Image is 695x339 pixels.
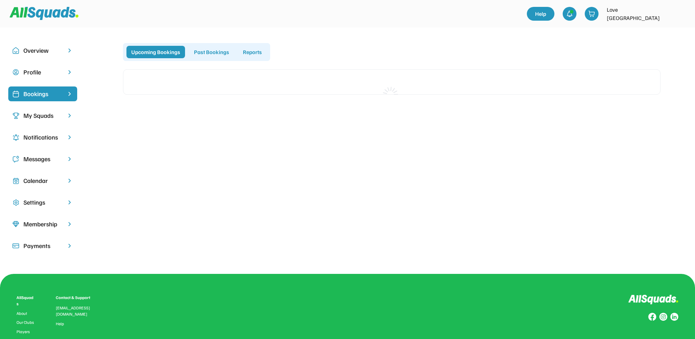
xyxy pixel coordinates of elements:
[66,91,73,97] img: chevron-right%20copy%203.svg
[12,47,19,54] img: Icon%20copy%2010.svg
[12,156,19,163] img: Icon%20copy%205.svg
[566,10,573,17] img: bell-03%20%281%29.svg
[66,199,73,206] img: chevron-right.svg
[17,295,35,307] div: AllSquads
[23,133,62,142] div: Notifications
[12,243,19,249] img: Icon%20%2815%29.svg
[66,177,73,184] img: chevron-right.svg
[12,134,19,141] img: Icon%20copy%204.svg
[56,295,99,301] div: Contact & Support
[66,243,73,249] img: chevron-right.svg
[66,134,73,141] img: chevron-right.svg
[628,295,678,305] img: Logo%20inverted.svg
[12,112,19,119] img: Icon%20copy%203.svg
[648,313,656,321] img: Group%20copy%208.svg
[23,89,62,99] div: Bookings
[659,313,667,321] img: Group%20copy%207.svg
[10,7,79,20] img: Squad%20Logo.svg
[12,199,19,206] img: Icon%20copy%2016.svg
[56,321,64,326] a: Help
[66,156,73,162] img: chevron-right.svg
[126,46,185,58] div: Upcoming Bookings
[12,91,19,97] img: Icon%20%2819%29.svg
[17,320,35,325] a: Our Clubs
[56,305,99,317] div: [EMAIL_ADDRESS][DOMAIN_NAME]
[670,313,678,321] img: Group%20copy%206.svg
[189,46,234,58] div: Past Bookings
[66,69,73,75] img: chevron-right.svg
[66,112,73,119] img: chevron-right.svg
[17,311,35,316] a: About
[66,47,73,54] img: chevron-right.svg
[527,7,554,21] a: Help
[12,69,19,76] img: user-circle.svg
[673,7,687,21] img: LTPP_Logo_REV.jpeg
[23,68,62,77] div: Profile
[12,221,19,228] img: Icon%20copy%208.svg
[238,46,267,58] div: Reports
[588,10,595,17] img: shopping-cart-01%20%281%29.svg
[66,221,73,227] img: chevron-right.svg
[23,176,62,185] div: Calendar
[23,219,62,229] div: Membership
[23,154,62,164] div: Messages
[23,46,62,55] div: Overview
[23,111,62,120] div: My Squads
[23,241,62,250] div: Payments
[23,198,62,207] div: Settings
[12,177,19,184] img: Icon%20copy%207.svg
[607,6,669,22] div: Love [GEOGRAPHIC_DATA]
[17,329,35,334] a: Players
